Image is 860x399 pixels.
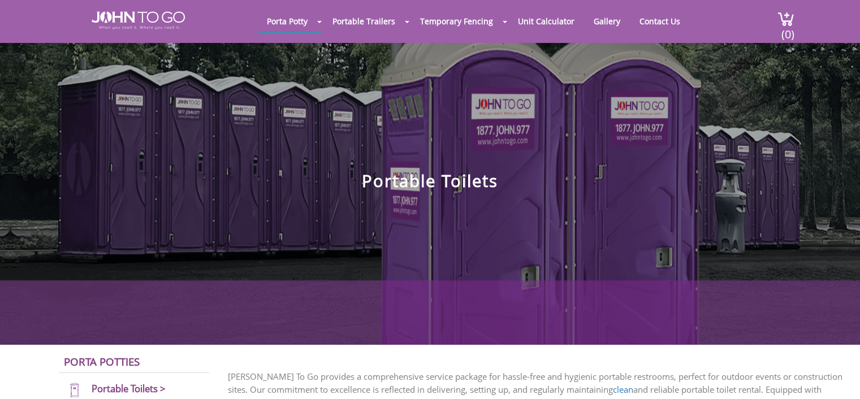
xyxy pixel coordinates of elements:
[613,384,633,395] a: clean
[585,10,629,32] a: Gallery
[509,10,583,32] a: Unit Calculator
[62,383,87,398] img: portable-toilets-new.png
[631,10,689,32] a: Contact Us
[412,10,502,32] a: Temporary Fencing
[92,11,185,29] img: JOHN to go
[324,10,404,32] a: Portable Trailers
[64,354,140,368] a: Porta Potties
[258,10,316,32] a: Porta Potty
[92,382,166,395] a: Portable Toilets >
[781,18,794,42] span: (0)
[777,11,794,27] img: cart a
